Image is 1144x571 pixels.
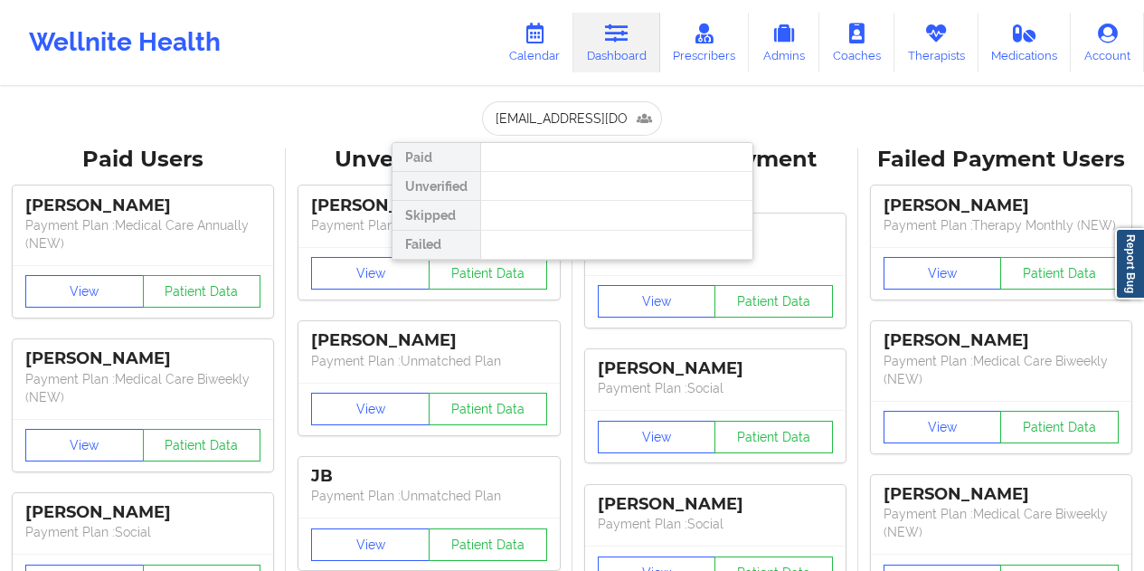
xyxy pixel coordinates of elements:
[598,421,716,453] button: View
[598,358,833,379] div: [PERSON_NAME]
[1071,13,1144,72] a: Account
[392,231,480,260] div: Failed
[884,505,1119,541] p: Payment Plan : Medical Care Biweekly (NEW)
[25,523,260,541] p: Payment Plan : Social
[25,216,260,252] p: Payment Plan : Medical Care Annually (NEW)
[311,393,430,425] button: View
[25,370,260,406] p: Payment Plan : Medical Care Biweekly (NEW)
[894,13,979,72] a: Therapists
[819,13,894,72] a: Coaches
[25,429,144,462] button: View
[884,484,1119,505] div: [PERSON_NAME]
[25,348,260,369] div: [PERSON_NAME]
[1000,411,1119,443] button: Patient Data
[884,216,1119,234] p: Payment Plan : Therapy Monthly (NEW)
[884,330,1119,351] div: [PERSON_NAME]
[311,195,546,216] div: [PERSON_NAME]
[311,487,546,505] p: Payment Plan : Unmatched Plan
[311,330,546,351] div: [PERSON_NAME]
[311,216,546,234] p: Payment Plan : Unmatched Plan
[429,257,547,290] button: Patient Data
[871,146,1131,174] div: Failed Payment Users
[429,528,547,561] button: Patient Data
[392,143,480,172] div: Paid
[884,352,1119,388] p: Payment Plan : Medical Care Biweekly (NEW)
[598,494,833,515] div: [PERSON_NAME]
[143,275,261,308] button: Patient Data
[298,146,559,174] div: Unverified Users
[25,195,260,216] div: [PERSON_NAME]
[598,515,833,533] p: Payment Plan : Social
[598,285,716,318] button: View
[749,13,819,72] a: Admins
[573,13,660,72] a: Dashboard
[143,429,261,462] button: Patient Data
[311,352,546,370] p: Payment Plan : Unmatched Plan
[979,13,1072,72] a: Medications
[660,13,750,72] a: Prescribers
[311,528,430,561] button: View
[1115,228,1144,300] a: Report Bug
[25,275,144,308] button: View
[884,195,1119,216] div: [PERSON_NAME]
[496,13,573,72] a: Calendar
[598,379,833,397] p: Payment Plan : Social
[392,201,480,230] div: Skipped
[884,257,1002,290] button: View
[25,502,260,523] div: [PERSON_NAME]
[392,172,480,201] div: Unverified
[311,257,430,290] button: View
[1000,257,1119,290] button: Patient Data
[429,393,547,425] button: Patient Data
[311,466,546,487] div: JB
[714,421,833,453] button: Patient Data
[714,285,833,318] button: Patient Data
[884,411,1002,443] button: View
[13,146,273,174] div: Paid Users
